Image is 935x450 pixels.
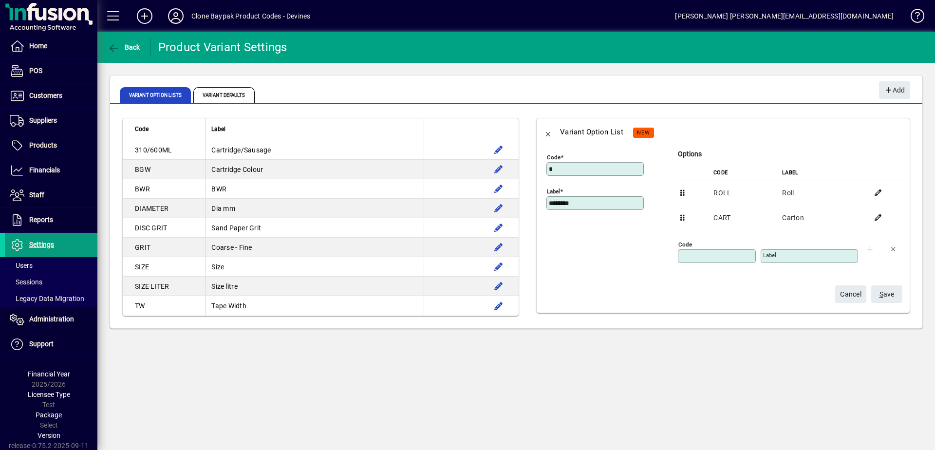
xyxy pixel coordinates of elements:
[29,141,57,149] span: Products
[537,120,560,144] button: Back
[158,39,287,55] div: Product Variant Settings
[884,82,905,98] span: Add
[123,199,205,218] td: DIAMETER
[29,216,53,224] span: Reports
[5,257,97,274] a: Users
[205,296,424,316] td: Tape Width
[123,160,205,179] td: BGW
[713,180,782,206] td: ROLL
[29,241,54,248] span: Settings
[10,262,33,269] span: Users
[29,92,62,99] span: Customers
[135,124,149,134] span: Code
[37,431,60,439] span: Version
[29,315,74,323] span: Administration
[871,285,902,303] button: Save
[5,307,97,332] a: Administration
[205,238,424,257] td: Coarse - Fine
[547,188,560,195] mat-label: Label
[205,199,424,218] td: Dia mm
[205,218,424,238] td: Sand Paper Grit
[120,87,191,103] span: Variant Option Lists
[10,295,84,302] span: Legacy Data Migration
[10,278,42,286] span: Sessions
[36,411,62,419] span: Package
[782,166,866,180] th: Label
[129,7,160,25] button: Add
[713,206,782,230] td: CART
[879,81,910,99] button: Add
[5,133,97,158] a: Products
[205,160,424,179] td: Cartridge Colour
[105,38,143,56] button: Back
[211,124,225,134] span: Label
[205,277,424,296] td: Size litre
[97,38,151,56] app-page-header-button: Back
[879,290,883,298] span: S
[205,140,424,160] td: Cartridge/Sausage
[713,166,782,180] th: Code
[193,87,255,103] span: Variant Defaults
[29,340,54,348] span: Support
[840,286,861,302] span: Cancel
[5,34,97,58] a: Home
[205,179,424,199] td: BWR
[5,158,97,183] a: Financials
[763,252,776,259] mat-label: label
[123,238,205,257] td: GRIT
[108,43,140,51] span: Back
[5,109,97,133] a: Suppliers
[560,124,623,140] div: Variant Option List
[29,191,44,199] span: Staff
[5,208,97,232] a: Reports
[29,116,57,124] span: Suppliers
[547,154,561,161] mat-label: Code
[5,332,97,356] a: Support
[782,206,866,230] td: Carton
[123,179,205,199] td: BWR
[123,277,205,296] td: SIZE LITER
[28,391,70,398] span: Licensee Type
[123,296,205,316] td: TW
[123,257,205,277] td: SIZE
[5,183,97,207] a: Staff
[879,286,895,302] span: ave
[5,84,97,108] a: Customers
[5,274,97,290] a: Sessions
[903,2,923,34] a: Knowledge Base
[205,257,424,277] td: Size
[160,7,191,25] button: Profile
[675,8,894,24] div: [PERSON_NAME] [PERSON_NAME][EMAIL_ADDRESS][DOMAIN_NAME]
[678,241,692,248] mat-label: Code
[29,166,60,174] span: Financials
[5,290,97,307] a: Legacy Data Migration
[29,42,47,50] span: Home
[5,59,97,83] a: POS
[782,180,866,206] td: Roll
[123,140,205,160] td: 310/600ML
[835,285,866,303] button: Cancel
[28,370,70,378] span: Financial Year
[637,130,650,136] span: NEW
[678,150,905,158] h5: Options
[123,218,205,238] td: DISC GRIT
[191,8,310,24] div: Clone Baypak Product Codes - Devines
[29,67,42,75] span: POS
